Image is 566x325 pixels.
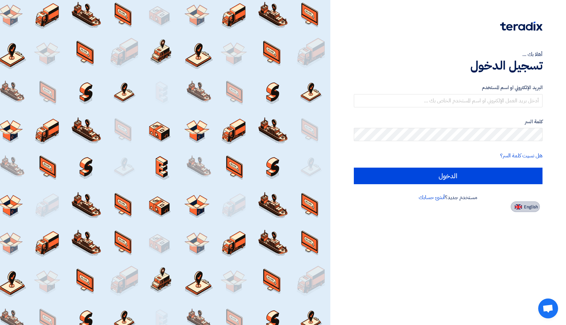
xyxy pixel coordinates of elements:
a: أنشئ حسابك [419,193,445,201]
span: English [524,205,538,209]
a: هل نسيت كلمة السر؟ [500,152,542,160]
label: كلمة السر [354,118,543,126]
h1: تسجيل الدخول [354,58,543,73]
input: أدخل بريد العمل الإلكتروني او اسم المستخدم الخاص بك ... [354,94,543,107]
div: مستخدم جديد؟ [354,193,543,201]
input: الدخول [354,168,543,184]
label: البريد الإلكتروني او اسم المستخدم [354,84,543,91]
button: English [511,201,540,212]
img: en-US.png [515,204,522,209]
div: Open chat [538,298,558,318]
div: أهلا بك ... [354,50,543,58]
img: Teradix logo [500,22,542,31]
